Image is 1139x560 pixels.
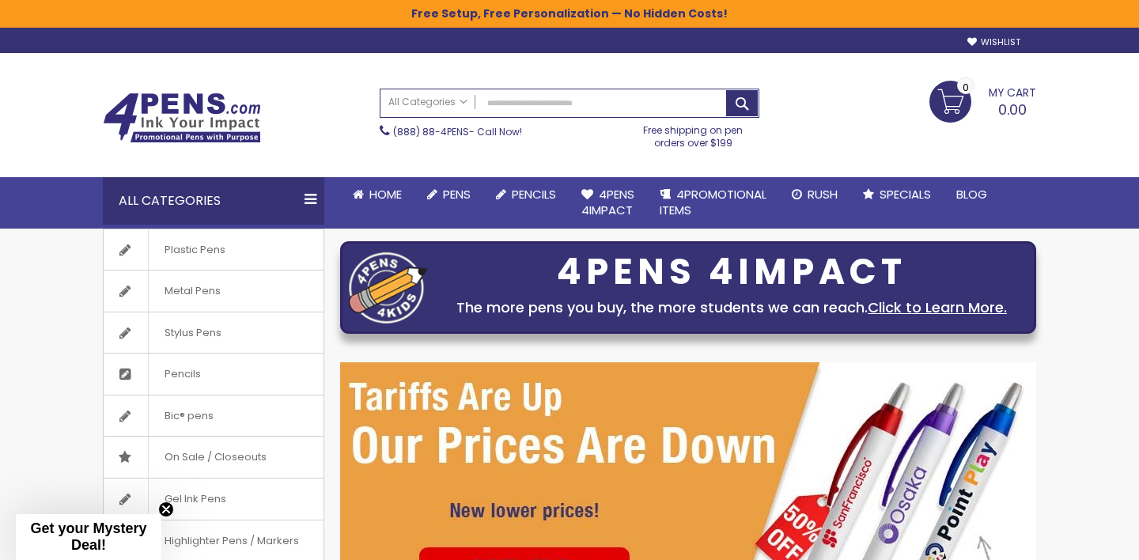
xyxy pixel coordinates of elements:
span: 4PROMOTIONAL ITEMS [660,186,766,218]
a: Bic® pens [104,395,324,437]
span: - Call Now! [393,125,522,138]
a: 0.00 0 [929,81,1036,120]
a: Blog [944,177,1000,212]
a: Specials [850,177,944,212]
span: 0.00 [998,100,1027,119]
div: The more pens you buy, the more students we can reach. [436,297,1027,319]
div: 4PENS 4IMPACT [436,255,1027,289]
a: Plastic Pens [104,229,324,271]
span: Specials [880,186,931,202]
a: Pens [414,177,483,212]
a: Pencils [104,354,324,395]
a: On Sale / Closeouts [104,437,324,478]
a: Stylus Pens [104,312,324,354]
span: All Categories [388,96,467,108]
span: Stylus Pens [148,312,237,354]
span: Pencils [148,354,217,395]
span: Home [369,186,402,202]
span: Pencils [512,186,556,202]
a: Wishlist [967,36,1020,48]
div: All Categories [103,177,324,225]
span: Metal Pens [148,271,237,312]
span: 4Pens 4impact [581,186,634,218]
a: Home [340,177,414,212]
a: 4Pens4impact [569,177,647,229]
span: Plastic Pens [148,229,241,271]
button: Close teaser [158,501,174,517]
a: Click to Learn More. [868,297,1007,317]
span: 0 [963,80,969,95]
span: Gel Ink Pens [148,479,242,520]
a: (888) 88-4PENS [393,125,469,138]
a: Rush [779,177,850,212]
a: 4PROMOTIONALITEMS [647,177,779,229]
div: Get your Mystery Deal!Close teaser [16,514,161,560]
span: Pens [443,186,471,202]
img: four_pen_logo.png [349,252,428,324]
a: Metal Pens [104,271,324,312]
span: Rush [808,186,838,202]
img: 4Pens Custom Pens and Promotional Products [103,93,261,143]
a: Gel Ink Pens [104,479,324,520]
div: Free shipping on pen orders over $199 [627,118,760,149]
span: Blog [956,186,987,202]
a: Pencils [483,177,569,212]
span: Bic® pens [148,395,229,437]
span: Get your Mystery Deal! [30,520,146,553]
a: All Categories [380,89,475,115]
span: On Sale / Closeouts [148,437,282,478]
